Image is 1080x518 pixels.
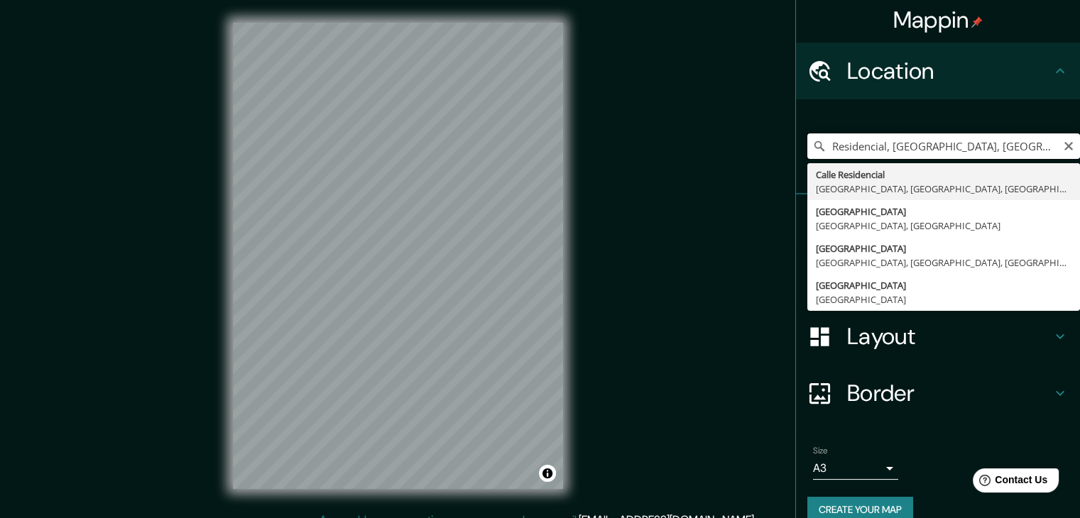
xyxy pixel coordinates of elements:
button: Clear [1063,138,1074,152]
div: Calle Residencial [816,167,1071,182]
h4: Mappin [893,6,983,34]
h4: Border [847,379,1052,407]
div: Pins [796,194,1080,251]
h4: Layout [847,322,1052,351]
div: [GEOGRAPHIC_DATA] [816,278,1071,292]
div: [GEOGRAPHIC_DATA] [816,292,1071,307]
div: [GEOGRAPHIC_DATA], [GEOGRAPHIC_DATA], [GEOGRAPHIC_DATA] [816,255,1071,270]
div: Style [796,251,1080,308]
div: [GEOGRAPHIC_DATA], [GEOGRAPHIC_DATA], [GEOGRAPHIC_DATA] [816,182,1071,196]
h4: Location [847,57,1052,85]
button: Toggle attribution [539,465,556,482]
img: pin-icon.png [971,16,983,28]
div: [GEOGRAPHIC_DATA] [816,204,1071,219]
input: Pick your city or area [807,133,1080,159]
div: [GEOGRAPHIC_DATA], [GEOGRAPHIC_DATA] [816,219,1071,233]
canvas: Map [233,23,563,489]
div: A3 [813,457,898,480]
label: Size [813,445,828,457]
div: Border [796,365,1080,421]
div: [GEOGRAPHIC_DATA] [816,241,1071,255]
iframe: Help widget launcher [954,463,1064,502]
div: Layout [796,308,1080,365]
div: Location [796,43,1080,99]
